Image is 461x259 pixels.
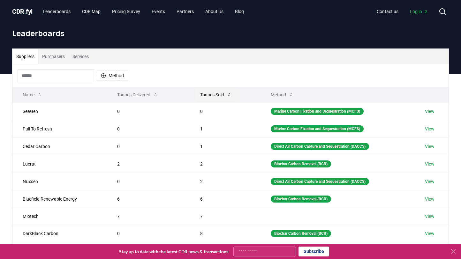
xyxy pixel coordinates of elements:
[107,102,190,120] td: 0
[107,242,190,259] td: 10
[12,225,107,242] td: DarkBlack Carbon
[271,108,364,115] div: Marine Carbon Fixation and Sequestration (MCFS)
[107,208,190,225] td: 7
[405,6,434,17] a: Log in
[107,173,190,190] td: 0
[107,120,190,137] td: 0
[12,120,107,137] td: Pull To Refresh
[107,225,190,242] td: 0
[147,6,170,17] a: Events
[107,190,190,208] td: 6
[190,190,261,208] td: 6
[12,7,33,16] a: CDR.fyi
[200,6,229,17] a: About Us
[271,143,369,150] div: Direct Air Carbon Capture and Sequestration (DACCS)
[12,155,107,173] td: Lucrat
[190,208,261,225] td: 7
[230,6,249,17] a: Blog
[12,190,107,208] td: Bluefield Renewable Energy
[190,120,261,137] td: 1
[271,125,364,132] div: Marine Carbon Fixation and Sequestration (MCFS)
[190,173,261,190] td: 2
[38,49,69,64] button: Purchasers
[107,155,190,173] td: 2
[271,178,369,185] div: Direct Air Carbon Capture and Sequestration (DACCS)
[18,88,47,101] button: Name
[97,70,128,81] button: Method
[266,88,299,101] button: Method
[24,8,26,15] span: .
[425,230,435,237] a: View
[12,102,107,120] td: SeaGen
[271,230,331,237] div: Biochar Carbon Removal (BCR)
[171,6,199,17] a: Partners
[69,49,93,64] button: Services
[410,8,428,15] span: Log in
[12,137,107,155] td: Cedar Carbon
[12,242,107,259] td: BlueShift
[38,6,76,17] a: Leaderboards
[190,242,261,259] td: 10
[107,137,190,155] td: 0
[12,49,38,64] button: Suppliers
[271,160,331,167] div: Biochar Carbon Removal (BCR)
[38,6,249,17] nav: Main
[271,196,331,203] div: Biochar Carbon Removal (BCR)
[425,213,435,219] a: View
[190,225,261,242] td: 8
[425,126,435,132] a: View
[107,6,145,17] a: Pricing Survey
[425,108,435,115] a: View
[12,28,449,38] h1: Leaderboards
[190,137,261,155] td: 1
[190,102,261,120] td: 0
[425,143,435,150] a: View
[12,8,33,15] span: CDR fyi
[425,178,435,185] a: View
[195,88,237,101] button: Tonnes Sold
[372,6,434,17] nav: Main
[12,208,107,225] td: Miotech
[12,173,107,190] td: Nūxsen
[112,88,163,101] button: Tonnes Delivered
[425,196,435,202] a: View
[77,6,106,17] a: CDR Map
[425,161,435,167] a: View
[190,155,261,173] td: 2
[372,6,404,17] a: Contact us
